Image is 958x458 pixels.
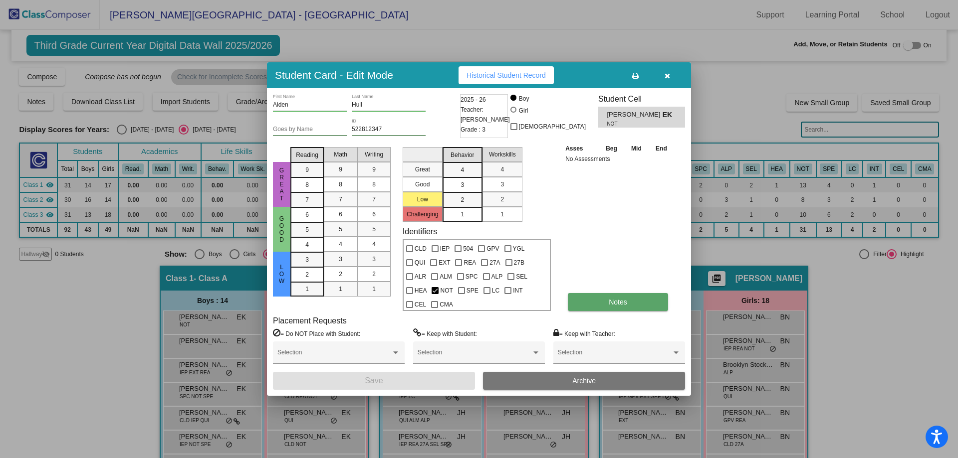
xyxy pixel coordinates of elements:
[339,225,342,234] span: 5
[339,255,342,264] span: 3
[277,215,286,243] span: Good
[500,210,504,219] span: 1
[339,210,342,219] span: 6
[461,180,464,189] span: 3
[491,271,503,283] span: ALP
[440,299,453,310] span: CMA
[413,328,477,338] label: = Keep with Student:
[451,151,474,159] span: Behavior
[492,285,499,297] span: LC
[273,328,360,338] label: = Do NOT Place with Student:
[339,285,342,294] span: 1
[519,121,586,133] span: [DEMOGRAPHIC_DATA]
[609,298,627,306] span: Notes
[305,270,309,279] span: 2
[500,180,504,189] span: 3
[461,125,485,135] span: Grade : 3
[415,257,425,269] span: QUI
[372,285,376,294] span: 1
[467,71,546,79] span: Historical Student Record
[365,376,383,385] span: Save
[372,210,376,219] span: 6
[514,257,524,269] span: 27B
[483,372,685,390] button: Archive
[459,66,554,84] button: Historical Student Record
[305,210,309,219] span: 6
[486,243,499,255] span: GPV
[500,165,504,174] span: 4
[339,270,342,279] span: 2
[372,240,376,249] span: 4
[372,195,376,204] span: 7
[461,195,464,204] span: 2
[464,257,476,269] span: REA
[334,150,347,159] span: Math
[461,105,510,125] span: Teacher: [PERSON_NAME]
[273,372,475,390] button: Save
[461,210,464,219] span: 1
[372,180,376,189] span: 8
[275,69,393,81] h3: Student Card - Edit Mode
[339,180,342,189] span: 8
[372,255,376,264] span: 3
[415,299,426,310] span: CEL
[305,255,309,264] span: 3
[568,293,668,311] button: Notes
[500,195,504,204] span: 2
[372,270,376,279] span: 2
[466,271,478,283] span: SPC
[440,285,453,297] span: NOT
[563,154,674,164] td: No Assessments
[277,264,286,285] span: Low
[649,143,675,154] th: End
[516,271,527,283] span: SEL
[305,195,309,204] span: 7
[518,106,528,115] div: Girl
[339,195,342,204] span: 7
[489,150,516,159] span: Workskills
[305,165,309,174] span: 9
[365,150,383,159] span: Writing
[624,143,648,154] th: Mid
[598,94,685,104] h3: Student Cell
[273,316,347,325] label: Placement Requests
[372,165,376,174] span: 9
[415,285,427,297] span: HEA
[339,165,342,174] span: 9
[467,285,479,297] span: SPE
[415,271,426,283] span: ALR
[305,240,309,249] span: 4
[563,143,599,154] th: Asses
[572,377,596,385] span: Archive
[439,257,450,269] span: EXT
[607,120,655,128] span: NOT
[607,110,662,120] span: [PERSON_NAME]
[553,328,615,338] label: = Keep with Teacher:
[296,151,318,159] span: Reading
[403,227,437,236] label: Identifiers
[277,167,286,202] span: Great
[513,285,522,297] span: INT
[352,126,426,133] input: Enter ID
[273,126,347,133] input: goes by name
[372,225,376,234] span: 5
[440,271,452,283] span: ALM
[305,180,309,189] span: 8
[415,243,427,255] span: CLD
[305,285,309,294] span: 1
[599,143,625,154] th: Beg
[339,240,342,249] span: 4
[440,243,450,255] span: IEP
[305,225,309,234] span: 5
[461,95,486,105] span: 2025 - 26
[463,243,473,255] span: 504
[513,243,525,255] span: YGL
[461,165,464,174] span: 4
[663,110,677,120] span: EK
[489,257,500,269] span: 27A
[518,94,529,103] div: Boy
